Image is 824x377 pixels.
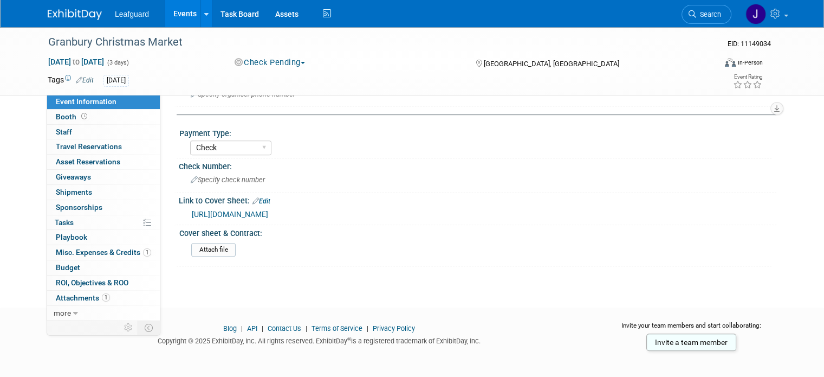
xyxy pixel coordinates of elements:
td: Personalize Event Tab Strip [119,321,138,335]
span: | [238,324,245,333]
span: Leafguard [115,10,149,18]
img: Format-Inperson.png [725,58,736,67]
a: Misc. Expenses & Credits1 [47,245,160,260]
div: In-Person [737,59,763,67]
a: API [247,324,257,333]
a: Travel Reservations [47,139,160,154]
span: Specify check number [191,176,265,184]
span: Booth [56,112,89,121]
a: Edit [252,197,270,205]
span: | [259,324,266,333]
a: Invite a team member [646,334,736,351]
a: Playbook [47,230,160,245]
sup: ® [347,336,351,342]
span: Event Information [56,97,116,106]
a: Edit [76,76,94,84]
span: [GEOGRAPHIC_DATA], [GEOGRAPHIC_DATA] [484,60,619,68]
img: Jonathan Zargo [745,4,766,24]
a: Shipments [47,185,160,200]
span: Staff [56,127,72,136]
span: to [71,57,81,66]
span: Sponsorships [56,203,102,212]
span: [DATE] [DATE] [48,57,105,67]
div: Event Rating [733,74,762,80]
a: Booth [47,110,160,124]
a: Event Information [47,94,160,109]
div: Copyright © 2025 ExhibitDay, Inc. All rights reserved. ExhibitDay is a registered trademark of Ex... [48,334,590,346]
span: more [54,309,71,317]
span: | [364,324,371,333]
a: ROI, Objectives & ROO [47,276,160,290]
span: Tasks [55,218,74,227]
img: ExhibitDay [48,9,102,20]
button: Check Pending [231,57,309,68]
span: Event ID: 11149034 [728,40,771,48]
div: Cover sheet & Contract: [179,225,771,239]
a: Blog [223,324,237,333]
span: (3 days) [106,59,129,66]
span: Budget [56,263,80,272]
div: Invite your team members and start collaborating: [606,321,776,337]
span: Attachments [56,293,110,302]
span: Giveaways [56,172,91,181]
span: | [303,324,310,333]
span: Booth not reserved yet [79,112,89,120]
span: Search [696,10,721,18]
div: Event Format [657,56,763,73]
td: Tags [48,74,94,87]
span: Misc. Expenses & Credits [56,248,151,257]
a: Privacy Policy [373,324,415,333]
div: [DATE] [103,75,129,86]
a: [URL][DOMAIN_NAME] [192,210,268,219]
span: Asset Reservations [56,157,120,166]
a: more [47,306,160,321]
div: Payment Type: [179,125,771,139]
a: Search [682,5,731,24]
div: Check Number: [179,158,776,172]
span: 1 [143,248,151,257]
span: Playbook [56,233,87,241]
a: Contact Us [268,324,301,333]
span: Specify organiser phone number [191,90,295,98]
a: Tasks [47,215,160,230]
span: 1 [102,293,110,302]
a: Giveaways [47,170,160,184]
a: Budget [47,260,160,275]
div: Granbury Christmas Market [44,33,702,52]
a: Sponsorships [47,200,160,215]
span: Travel Reservations [56,142,122,151]
a: Asset Reservations [47,155,160,169]
a: Staff [47,125,160,139]
a: Attachments1 [47,291,160,305]
a: Terms of Service [312,324,362,333]
td: Toggle Event Tabs [138,321,160,335]
span: ROI, Objectives & ROO [56,278,128,287]
span: Shipments [56,188,92,196]
div: Link to Cover Sheet: [179,193,776,207]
